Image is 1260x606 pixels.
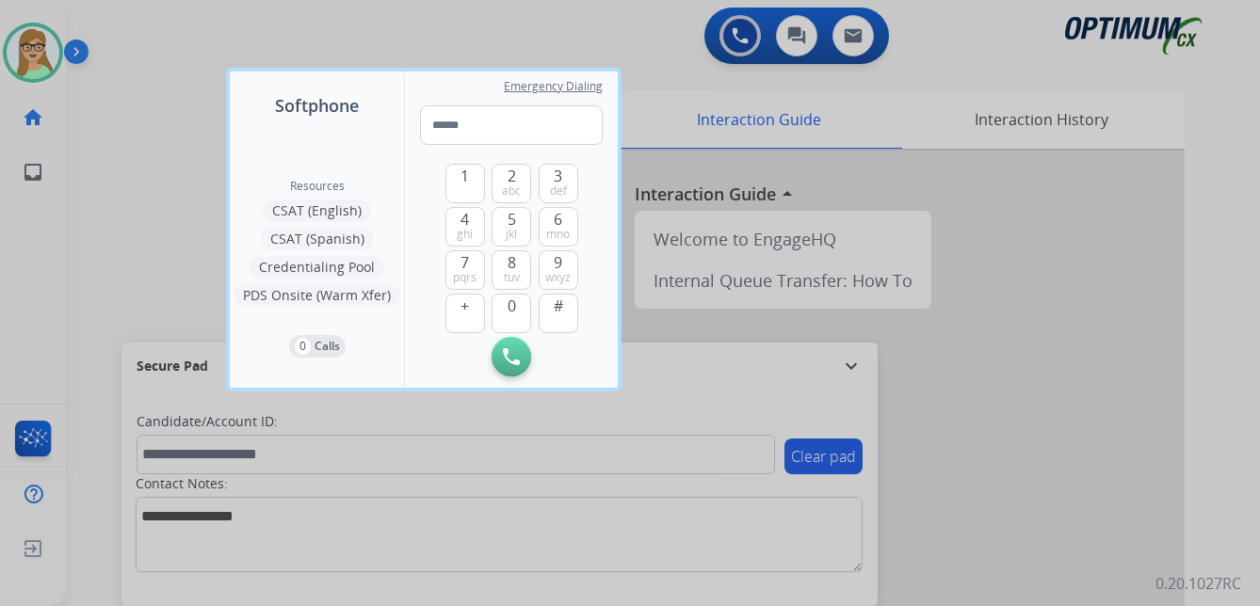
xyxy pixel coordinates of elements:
img: call-button [503,348,520,365]
span: 2 [508,165,516,187]
span: 5 [508,208,516,231]
span: tuv [504,270,520,285]
span: jkl [506,227,517,242]
span: 6 [554,208,562,231]
span: 3 [554,165,562,187]
button: 5jkl [492,207,531,247]
button: # [539,294,578,333]
span: pqrs [453,270,477,285]
button: CSAT (English) [263,199,371,222]
span: 7 [460,251,469,274]
button: 9wxyz [539,250,578,290]
button: CSAT (Spanish) [261,228,374,250]
button: 6mno [539,207,578,247]
span: wxyz [545,270,571,285]
span: Emergency Dialing [504,79,603,94]
button: 3def [539,164,578,203]
button: 0 [492,294,531,333]
span: Softphone [275,92,359,119]
button: 8tuv [492,250,531,290]
span: Resources [290,179,345,194]
button: 7pqrs [445,250,485,290]
button: + [445,294,485,333]
span: 4 [460,208,469,231]
button: PDS Onsite (Warm Xfer) [234,284,400,307]
span: 9 [554,251,562,274]
span: def [550,183,567,199]
span: 0 [508,295,516,317]
p: 0 [295,338,311,355]
span: abc [502,183,521,199]
button: 2abc [492,164,531,203]
span: # [554,295,563,317]
span: ghi [457,227,473,242]
button: Credentialing Pool [250,256,384,279]
span: mno [546,227,570,242]
span: + [460,295,469,317]
button: 0Calls [289,335,346,358]
button: 4ghi [445,207,485,247]
button: 1 [445,164,485,203]
span: 1 [460,165,469,187]
p: Calls [315,338,340,355]
span: 8 [508,251,516,274]
p: 0.20.1027RC [1155,572,1241,595]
